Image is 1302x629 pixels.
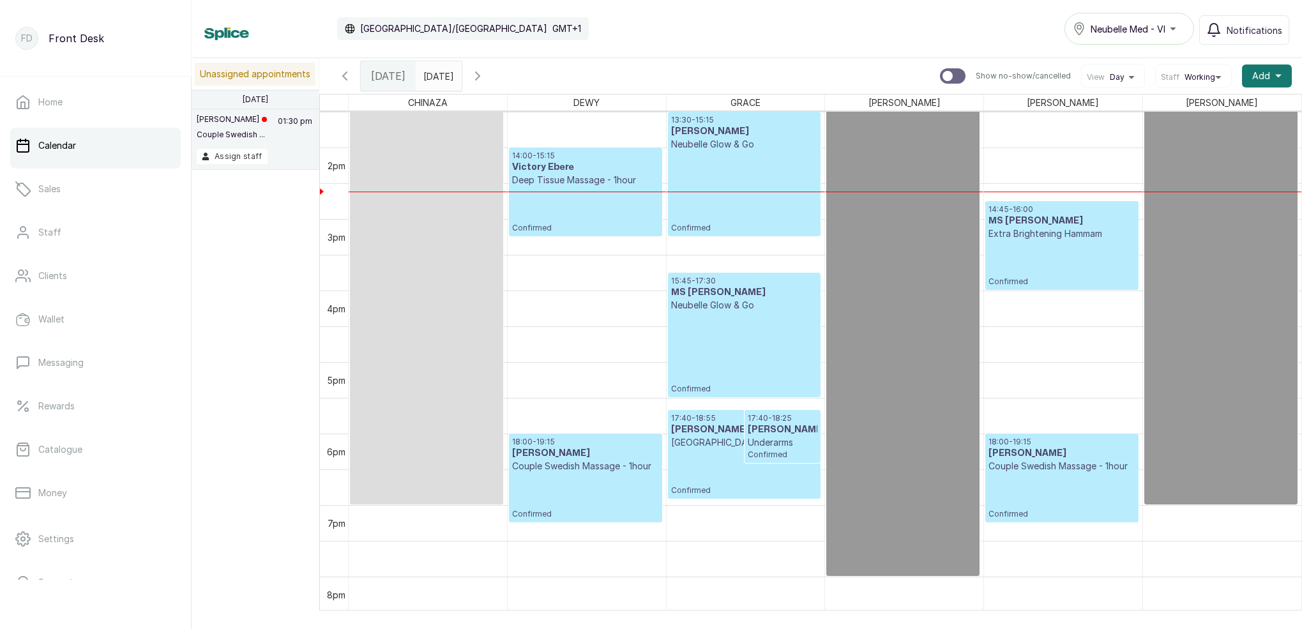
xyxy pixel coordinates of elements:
p: 14:45 - 16:00 [988,204,1135,215]
div: [DATE] [361,61,416,91]
div: 2pm [325,159,348,172]
div: 3pm [325,231,348,244]
div: 6pm [324,445,348,458]
div: 8pm [324,588,348,602]
p: 17:40 - 18:25 [748,413,818,423]
p: Wallet [38,313,64,326]
span: GRACE [728,95,763,110]
a: Home [10,84,181,120]
h3: [PERSON_NAME] [512,447,658,460]
p: Money [38,487,67,499]
p: 01:30 pm [276,114,314,149]
p: Underarms [748,436,818,449]
span: CHINAZA [405,95,450,110]
a: Support [10,565,181,600]
p: Couple Swedish Massage - 1hour [512,460,658,473]
a: Settings [10,521,181,557]
span: Notifications [1227,24,1282,37]
p: 18:00 - 19:15 [512,437,658,447]
p: Settings [38,533,74,545]
h3: [PERSON_NAME] [748,423,818,436]
button: Neubelle Med - VI [1064,13,1194,45]
p: 17:40 - 18:55 [671,413,817,423]
p: Messaging [38,356,84,369]
div: 4pm [324,302,348,315]
span: Confirmed [748,450,818,460]
button: Assign staff [197,149,268,164]
p: FD [21,32,33,45]
a: Wallet [10,301,181,337]
a: Sales [10,171,181,207]
span: Working [1185,72,1215,82]
h3: [PERSON_NAME] [671,125,817,138]
div: 5pm [324,374,348,387]
span: Confirmed [988,509,1135,519]
a: Money [10,475,181,511]
p: Unassigned appointments [195,63,315,86]
p: Couple Swedish ... [197,130,267,140]
p: Deep Tissue Massage - 1hour [512,174,658,186]
p: Rewards [38,400,75,413]
p: [DATE] [243,95,268,105]
span: Staff [1161,72,1179,82]
button: StaffWorking [1161,72,1226,82]
span: Neubelle Med - VI [1091,22,1165,36]
span: [DATE] [371,68,405,84]
p: Front Desk [49,31,104,46]
span: Day [1110,72,1124,82]
a: Calendar [10,128,181,163]
span: Confirmed [671,223,817,233]
a: Clients [10,258,181,294]
h3: Victory Ebere [512,161,658,174]
p: Clients [38,269,67,282]
h3: [PERSON_NAME] [671,423,817,436]
p: Sales [38,183,61,195]
p: Extra Brightening Hammam [988,227,1135,240]
p: [GEOGRAPHIC_DATA] [671,436,817,449]
p: Staff [38,226,61,239]
p: Home [38,96,63,109]
a: Staff [10,215,181,250]
p: Support [38,576,73,589]
p: Show no-show/cancelled [976,71,1071,81]
p: Couple Swedish Massage - 1hour [988,460,1135,473]
span: Confirmed [671,384,817,394]
span: Confirmed [671,485,817,496]
span: Confirmed [512,509,658,519]
p: Neubelle Glow & Go [671,299,817,312]
p: Catalogue [38,443,82,456]
button: Notifications [1199,15,1289,45]
button: ViewDay [1087,72,1139,82]
span: DEWY [571,95,602,110]
p: [PERSON_NAME] [197,114,267,125]
a: Catalogue [10,432,181,467]
p: [GEOGRAPHIC_DATA]/[GEOGRAPHIC_DATA] [360,22,547,35]
h3: MS [PERSON_NAME] [671,286,817,299]
span: [PERSON_NAME] [866,95,943,110]
div: 7pm [325,517,348,530]
p: 15:45 - 17:30 [671,276,817,286]
h3: MS [PERSON_NAME] [988,215,1135,227]
button: Add [1242,64,1292,87]
p: 13:30 - 15:15 [671,115,817,125]
a: Messaging [10,345,181,381]
span: [PERSON_NAME] [1024,95,1101,110]
p: Calendar [38,139,76,152]
p: GMT+1 [552,22,581,35]
h3: [PERSON_NAME] [988,447,1135,460]
span: Confirmed [988,277,1135,287]
a: Rewards [10,388,181,424]
p: Neubelle Glow & Go [671,138,817,151]
span: [PERSON_NAME] [1183,95,1260,110]
p: 14:00 - 15:15 [512,151,658,161]
span: Add [1252,70,1270,82]
span: View [1087,72,1105,82]
p: 18:00 - 19:15 [988,437,1135,447]
span: Confirmed [512,223,658,233]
